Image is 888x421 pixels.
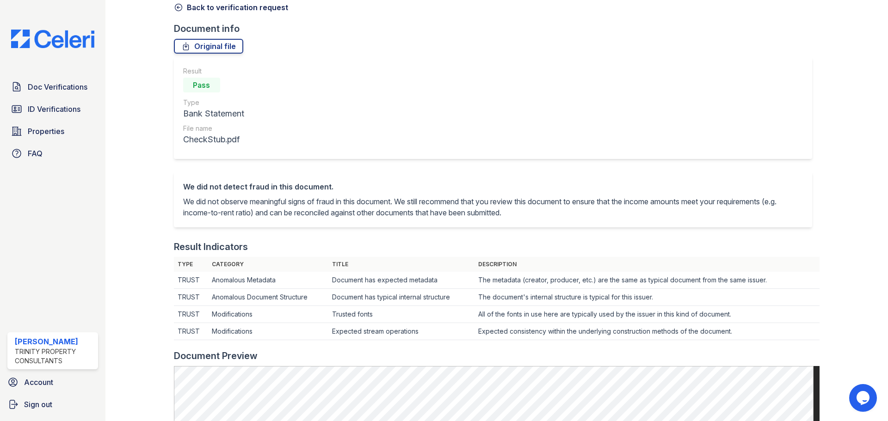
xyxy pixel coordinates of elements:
[174,39,243,54] a: Original file
[208,306,328,323] td: Modifications
[174,289,209,306] td: TRUST
[174,2,288,13] a: Back to verification request
[174,349,258,362] div: Document Preview
[4,30,102,48] img: CE_Logo_Blue-a8612792a0a2168367f1c8372b55b34899dd931a85d93a1a3d3e32e68fde9ad4.png
[475,257,820,272] th: Description
[328,306,475,323] td: Trusted fonts
[183,67,244,76] div: Result
[328,272,475,289] td: Document has expected metadata
[7,122,98,140] a: Properties
[328,289,475,306] td: Document has typical internal structure
[24,377,53,388] span: Account
[28,104,80,115] span: ID Verifications
[7,78,98,96] a: Doc Verifications
[208,323,328,340] td: Modifications
[475,323,820,340] td: Expected consistency within the underlying construction methods of the document.
[15,347,94,366] div: Trinity Property Consultants
[4,395,102,414] a: Sign out
[475,306,820,323] td: All of the fonts in use here are typically used by the issuer in this kind of document.
[7,100,98,118] a: ID Verifications
[174,323,209,340] td: TRUST
[328,257,475,272] th: Title
[174,306,209,323] td: TRUST
[7,144,98,163] a: FAQ
[24,399,52,410] span: Sign out
[15,336,94,347] div: [PERSON_NAME]
[208,289,328,306] td: Anomalous Document Structure
[174,240,248,253] div: Result Indicators
[4,373,102,391] a: Account
[183,98,244,107] div: Type
[183,181,803,192] div: We did not detect fraud in this document.
[208,272,328,289] td: Anomalous Metadata
[28,148,43,159] span: FAQ
[183,78,220,92] div: Pass
[174,257,209,272] th: Type
[475,289,820,306] td: The document's internal structure is typical for this issuer.
[183,133,244,146] div: CheckStub.pdf
[475,272,820,289] td: The metadata (creator, producer, etc.) are the same as typical document from the same issuer.
[174,22,820,35] div: Document info
[183,107,244,120] div: Bank Statement
[183,196,803,218] p: We did not observe meaningful signs of fraud in this document. We still recommend that you review...
[174,272,209,289] td: TRUST
[208,257,328,272] th: Category
[183,124,244,133] div: File name
[28,126,64,137] span: Properties
[849,384,879,412] iframe: chat widget
[328,323,475,340] td: Expected stream operations
[28,81,87,92] span: Doc Verifications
